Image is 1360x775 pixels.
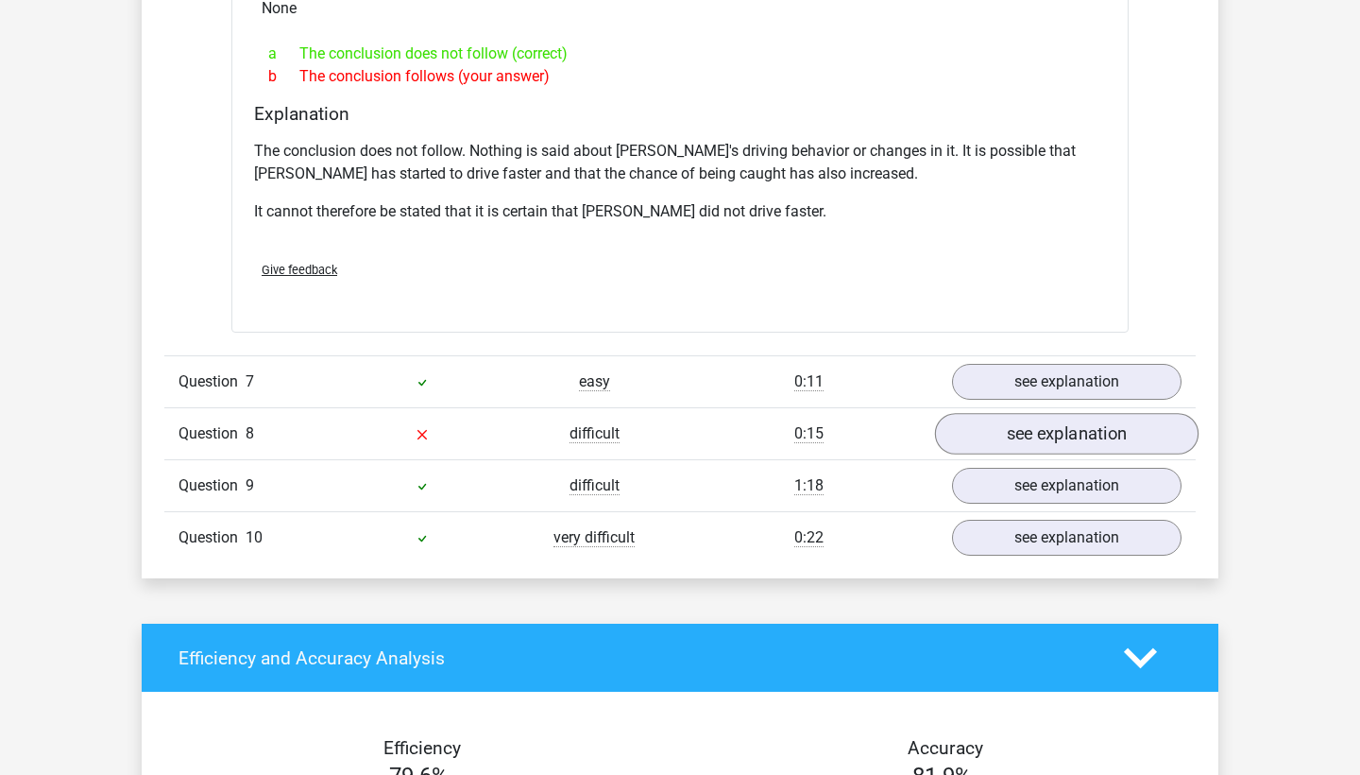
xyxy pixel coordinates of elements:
a: see explanation [935,413,1198,455]
span: 0:11 [794,372,824,391]
span: easy [579,372,610,391]
span: a [268,43,299,65]
h4: Accuracy [702,737,1189,759]
h4: Efficiency [178,737,666,759]
span: 1:18 [794,476,824,495]
span: 8 [246,424,254,442]
h4: Efficiency and Accuracy Analysis [178,647,1096,669]
span: Question [178,370,246,393]
span: b [268,65,299,88]
span: Question [178,526,246,549]
span: Question [178,422,246,445]
p: It cannot therefore be stated that it is certain that [PERSON_NAME] did not drive faster. [254,200,1106,223]
span: 0:15 [794,424,824,443]
div: The conclusion does not follow (correct) [254,43,1106,65]
span: 10 [246,528,263,546]
span: very difficult [553,528,635,547]
span: Give feedback [262,263,337,277]
a: see explanation [952,520,1181,556]
span: difficult [569,476,620,495]
a: see explanation [952,468,1181,504]
div: The conclusion follows (your answer) [254,65,1106,88]
p: The conclusion does not follow. Nothing is said about [PERSON_NAME]'s driving behavior or changes... [254,140,1106,185]
span: Question [178,474,246,497]
a: see explanation [952,364,1181,400]
span: difficult [569,424,620,443]
span: 9 [246,476,254,494]
span: 0:22 [794,528,824,547]
span: 7 [246,372,254,390]
h4: Explanation [254,103,1106,125]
